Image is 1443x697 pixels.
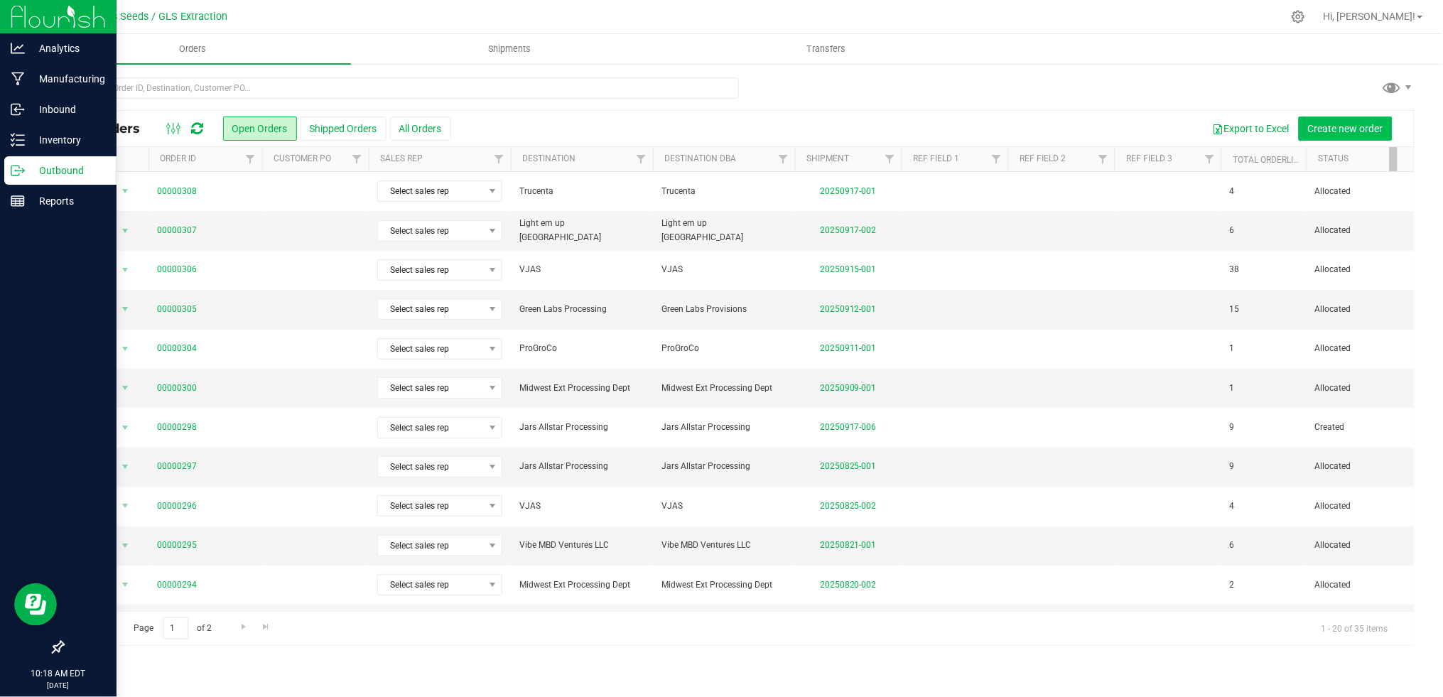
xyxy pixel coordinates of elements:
[519,263,644,276] span: VJAS
[6,680,110,691] p: [DATE]
[519,217,644,244] span: Light em up [GEOGRAPHIC_DATA]
[820,186,877,196] a: 20250917-001
[223,117,297,141] button: Open Orders
[157,224,197,237] a: 00000307
[157,185,197,198] a: 00000308
[11,72,25,86] inline-svg: Manufacturing
[1230,578,1235,592] span: 2
[469,43,550,55] span: Shipments
[378,418,484,438] span: Select sales rep
[390,117,451,141] button: All Orders
[157,382,197,395] a: 00000300
[1230,421,1235,434] span: 9
[1198,147,1221,171] a: Filter
[378,181,484,201] span: Select sales rep
[157,460,197,473] a: 00000297
[117,221,134,241] span: select
[519,539,644,552] span: Vibe MBD Ventures LLC
[519,185,644,198] span: Trucenta
[25,40,110,57] p: Analytics
[1315,185,1405,198] span: Allocated
[820,422,877,432] a: 20250917-006
[11,133,25,147] inline-svg: Inventory
[1290,10,1307,23] div: Manage settings
[117,575,134,595] span: select
[1310,617,1400,639] span: 1 - 20 of 35 items
[1315,578,1405,592] span: Allocated
[1230,539,1235,552] span: 6
[1318,153,1349,163] a: Status
[1230,342,1235,355] span: 1
[25,162,110,179] p: Outbound
[661,499,787,513] span: VJAS
[1230,224,1235,237] span: 6
[25,70,110,87] p: Manufacturing
[1315,303,1405,316] span: Allocated
[157,263,197,276] a: 00000306
[345,147,369,171] a: Filter
[519,303,644,316] span: Green Labs Processing
[522,153,575,163] a: Destination
[487,147,511,171] a: Filter
[1324,11,1416,22] span: Hi, [PERSON_NAME]!
[34,34,351,64] a: Orders
[157,421,197,434] a: 00000298
[157,499,197,513] a: 00000296
[378,378,484,398] span: Select sales rep
[380,153,423,163] a: Sales Rep
[661,217,787,244] span: Light em up [GEOGRAPHIC_DATA]
[378,457,484,477] span: Select sales rep
[378,496,484,516] span: Select sales rep
[1233,155,1309,165] a: Total Orderlines
[1020,153,1066,163] a: Ref Field 2
[121,617,224,639] span: Page of 2
[11,41,25,55] inline-svg: Analytics
[668,34,985,64] a: Transfers
[157,539,197,552] a: 00000295
[519,460,644,473] span: Jars Allstar Processing
[274,153,331,163] a: Customer PO
[1315,263,1405,276] span: Allocated
[11,194,25,208] inline-svg: Reports
[6,667,110,680] p: 10:18 AM EDT
[1230,499,1235,513] span: 4
[1390,147,1413,171] a: Filter
[1091,147,1115,171] a: Filter
[1230,382,1235,395] span: 1
[14,583,57,626] iframe: Resource center
[820,343,877,353] a: 20250911-001
[160,43,225,55] span: Orders
[1126,153,1172,163] a: Ref Field 3
[519,421,644,434] span: Jars Allstar Processing
[378,299,484,319] span: Select sales rep
[1315,499,1405,513] span: Allocated
[301,117,387,141] button: Shipped Orders
[117,339,134,359] span: select
[519,382,644,395] span: Midwest Ext Processing Dept
[820,225,877,235] a: 20250917-002
[1315,460,1405,473] span: Allocated
[1230,185,1235,198] span: 4
[157,303,197,316] a: 00000305
[117,378,134,398] span: select
[661,460,787,473] span: Jars Allstar Processing
[378,260,484,280] span: Select sales rep
[239,147,262,171] a: Filter
[256,617,276,637] a: Go to the last page
[1315,539,1405,552] span: Allocated
[985,147,1008,171] a: Filter
[629,147,653,171] a: Filter
[664,153,736,163] a: Destination DBA
[661,421,787,434] span: Jars Allstar Processing
[661,539,787,552] span: Vibe MBD Ventures LLC
[1315,421,1405,434] span: Created
[661,185,787,198] span: Trucenta
[820,461,877,471] a: 20250825-001
[1230,303,1240,316] span: 15
[1315,342,1405,355] span: Allocated
[1299,117,1393,141] button: Create new order
[11,102,25,117] inline-svg: Inbound
[163,617,188,639] input: 1
[661,303,787,316] span: Green Labs Provisions
[661,342,787,355] span: ProGroCo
